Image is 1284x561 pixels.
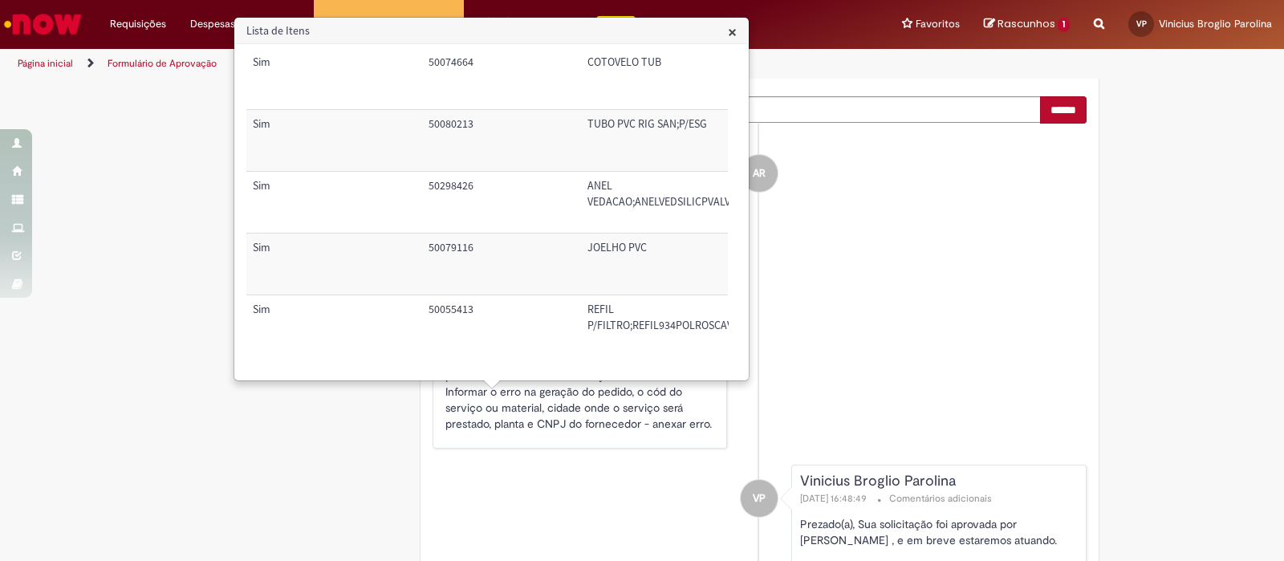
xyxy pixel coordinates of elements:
td: Trigger Tipo de Pedido = Material: Sim [246,110,422,172]
span: Vinicius Broglio Parolina [1159,17,1272,30]
td: Descrição: REFIL P/FILTRO;REFIL934POLROSCAVEL [581,295,776,356]
td: Código SAP Material / Serviço: 50079116 [422,234,581,295]
span: × [728,21,737,43]
p: Prezado(a), Sua solicitação foi aprovada por [PERSON_NAME] , e em breve estaremos atuando. [800,516,1074,548]
td: Descrição: JOELHO PVC [581,234,776,295]
img: click_logo_yellow_360x200.png [476,11,519,35]
span: More [427,16,452,32]
span: Rascunhos [998,16,1055,31]
span: Favoritos [916,16,960,32]
h3: Lista de Itens [235,18,748,44]
ul: Trilhas de página [12,49,844,79]
span: VP [753,479,766,518]
td: Trigger Tipo de Pedido = Material: Sim [246,234,422,295]
td: Descrição: TUBO PVC RIG SAN;P/ESG [581,110,776,172]
div: Vinicius Broglio Parolina [800,474,1074,490]
small: Comentários adicionais [889,492,992,506]
button: Close [728,23,737,40]
div: Lista de Itens [234,17,750,381]
a: Rascunhos [984,17,1070,32]
td: Código SAP Material / Serviço: 50298426 [422,172,581,234]
div: Ambev RPA [741,155,778,192]
td: Trigger Tipo de Pedido = Material: Sim [246,172,422,234]
span: Requisições [110,16,166,32]
a: Página inicial [18,57,73,70]
div: Padroniza [543,16,636,35]
td: Descrição: COTOVELO TUB [581,48,776,110]
div: Vinicius Broglio Parolina [741,480,778,517]
td: Trigger Tipo de Pedido = Material: Sim [246,48,422,110]
img: ServiceNow [2,8,84,40]
span: VP [1136,18,1147,29]
td: Código SAP Material / Serviço: 50055413 [422,295,581,356]
td: Código SAP Material / Serviço: 50080213 [422,110,581,172]
p: +GenAi [596,16,636,35]
td: Descrição: ANEL VEDACAO;ANELVEDSILICPVALVDN3POL [581,172,776,234]
span: Despesas Corporativas [190,16,302,32]
td: Código SAP Material / Serviço: 50074664 [422,48,581,110]
span: Aprovações [326,16,383,32]
span: AR [753,154,766,193]
td: Trigger Tipo de Pedido = Material: Sim [246,295,422,356]
a: Formulário de Aprovação [108,57,217,70]
span: 1 [1058,18,1070,32]
span: [DATE] 16:48:49 [800,492,870,505]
